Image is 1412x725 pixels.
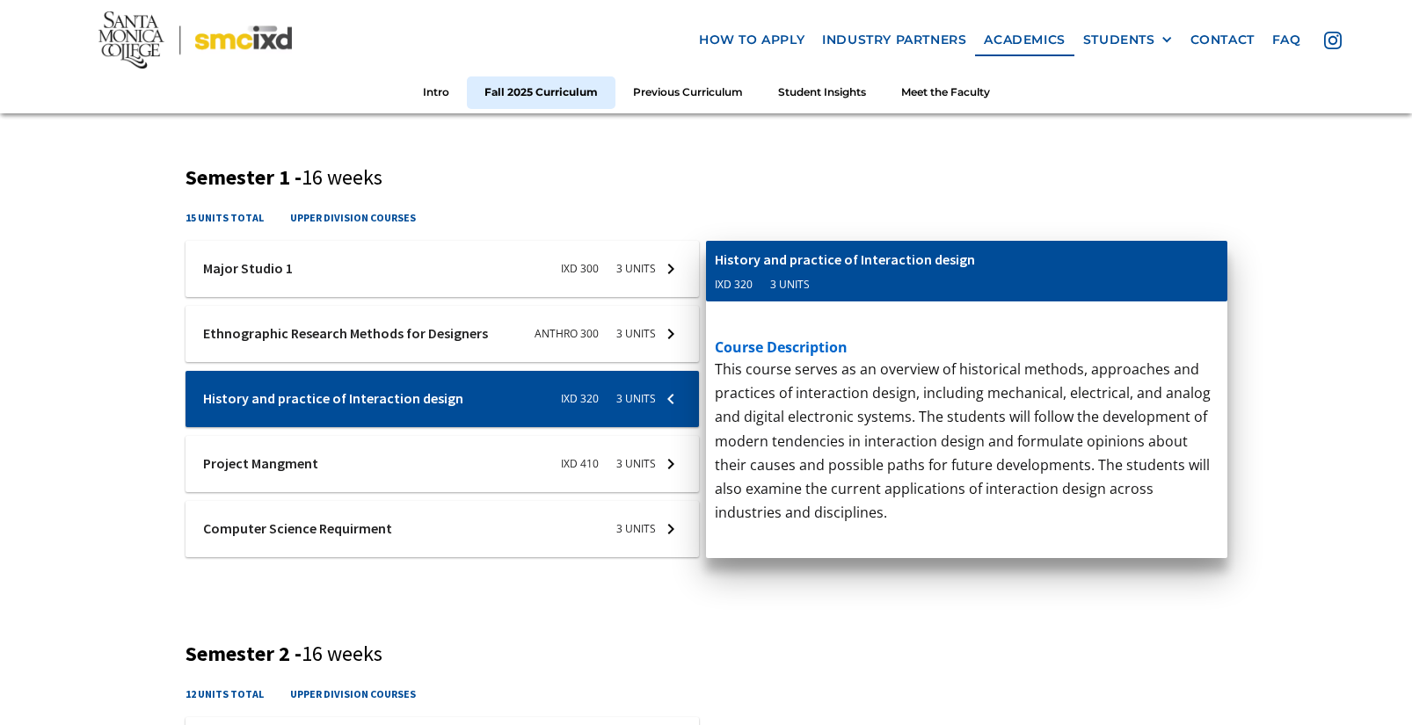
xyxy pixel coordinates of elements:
a: industry partners [813,24,975,56]
div: STUDENTS [1083,33,1155,47]
a: Previous Curriculum [615,76,761,109]
div: STUDENTS [1083,33,1173,47]
a: Academics [975,24,1074,56]
h4: 12 units total [186,685,264,702]
h4: upper division courses [290,209,416,226]
img: Santa Monica College - SMC IxD logo [98,11,291,68]
h3: Semester 1 - [186,165,1227,191]
a: Student Insights [761,76,884,109]
h3: Semester 2 - [186,642,1227,667]
img: icon - instagram [1324,32,1342,49]
a: Intro [405,76,467,109]
span: 16 weeks [302,163,382,191]
h4: upper division courses [290,685,416,702]
a: how to apply [690,24,813,56]
a: faq [1263,24,1310,56]
a: Meet the Faculty [884,76,1008,109]
h4: 15 units total [186,209,264,226]
a: contact [1182,24,1263,56]
a: Fall 2025 Curriculum [467,76,615,109]
span: 16 weeks [302,640,382,667]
